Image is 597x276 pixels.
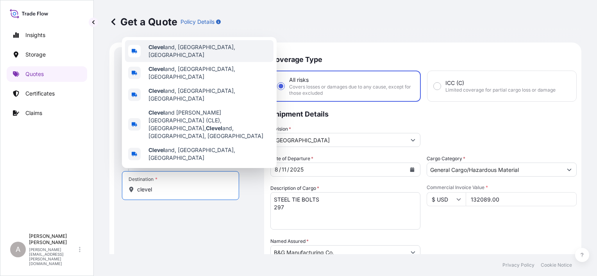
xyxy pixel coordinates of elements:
[270,237,309,245] label: Named Assured
[287,165,289,174] div: /
[271,133,406,147] input: Type to search division
[148,109,165,116] b: Clevel
[181,18,214,26] p: Policy Details
[274,165,279,174] div: month,
[206,125,222,131] b: Clevel
[427,184,577,191] span: Commercial Invoice Value
[562,163,576,177] button: Show suggestions
[270,102,577,125] p: Shipment Details
[148,109,270,140] span: and [PERSON_NAME][GEOGRAPHIC_DATA] (CLE), [GEOGRAPHIC_DATA], and, [GEOGRAPHIC_DATA], [GEOGRAPHIC_...
[270,47,577,71] p: Coverage Type
[502,262,534,268] p: Privacy Policy
[29,247,77,266] p: [PERSON_NAME][EMAIL_ADDRESS][PERSON_NAME][DOMAIN_NAME]
[406,245,420,259] button: Show suggestions
[109,16,177,28] p: Get a Quote
[289,76,309,84] span: All risks
[270,125,291,133] label: Division
[270,184,319,192] label: Description of Cargo
[148,65,270,81] span: and, [GEOGRAPHIC_DATA], [GEOGRAPHIC_DATA]
[122,37,277,168] div: Show suggestions
[406,133,420,147] button: Show suggestions
[148,146,270,162] span: and, [GEOGRAPHIC_DATA], [GEOGRAPHIC_DATA]
[541,262,572,268] p: Cookie Notice
[427,155,465,163] label: Cargo Category
[25,51,46,58] p: Storage
[148,44,165,50] b: Clevel
[148,87,165,94] b: Clevel
[29,233,77,246] p: [PERSON_NAME] [PERSON_NAME]
[270,155,313,163] span: Date of Departure
[406,163,418,176] button: Calendar
[466,192,577,206] input: Type amount
[289,84,414,96] span: Covers losses or damages due to any cause, except for those excluded
[445,87,556,93] span: Limited coverage for partial cargo loss or damage
[25,31,45,39] p: Insights
[148,65,165,72] b: Clevel
[16,246,20,253] span: A
[271,245,406,259] input: Full name
[427,163,562,177] input: Select a commodity type
[25,70,44,78] p: Quotes
[445,79,464,87] span: ICC (C)
[137,186,229,193] input: Destination
[25,109,42,117] p: Claims
[129,176,157,182] div: Destination
[148,147,165,153] b: Clevel
[25,90,55,97] p: Certificates
[281,165,287,174] div: day,
[279,165,281,174] div: /
[148,43,270,59] span: and, [GEOGRAPHIC_DATA], [GEOGRAPHIC_DATA]
[148,87,270,103] span: and, [GEOGRAPHIC_DATA], [GEOGRAPHIC_DATA]
[289,165,304,174] div: year,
